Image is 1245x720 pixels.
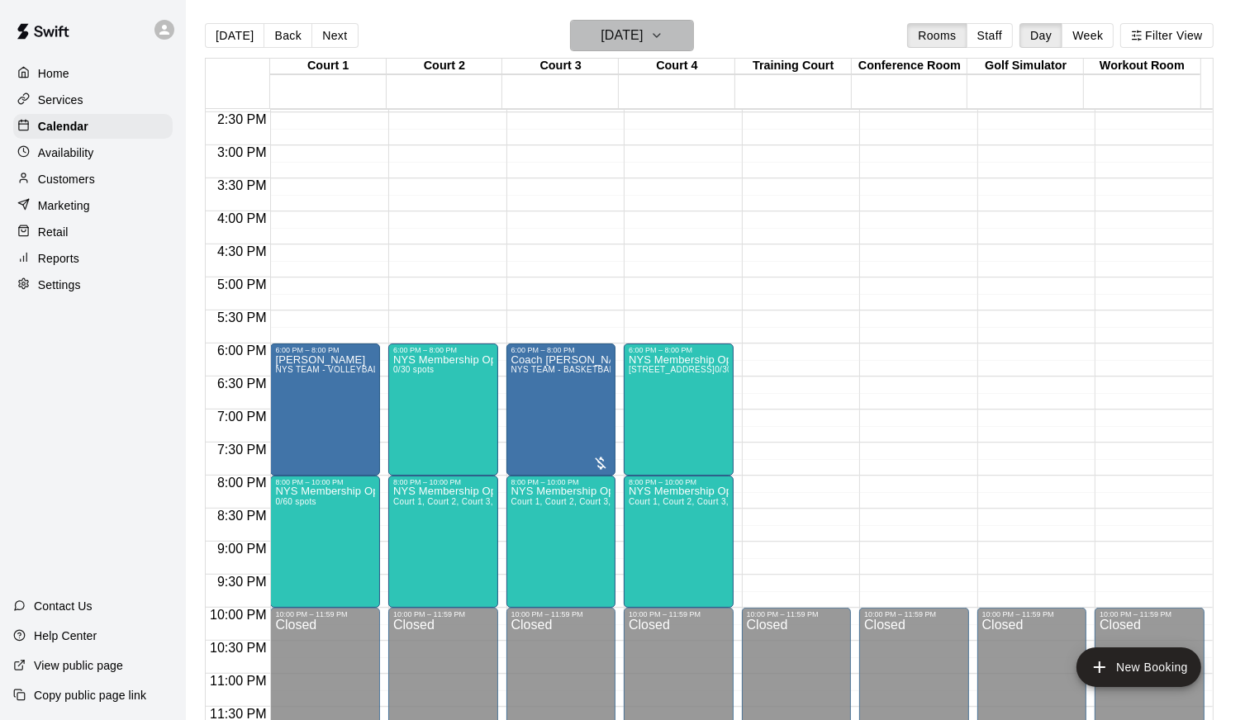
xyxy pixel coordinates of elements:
div: 8:00 PM – 10:00 PM: NYS Membership Open Gym / Drop-Ins [270,476,380,608]
span: NYS TEAM - VOLLEYBALL (After 3 pm) [275,365,432,374]
div: 6:00 PM – 8:00 PM: NYS Membership Open Gym / Drop-Ins [388,343,498,476]
div: 10:00 PM – 11:59 PM [864,610,964,618]
div: 8:00 PM – 10:00 PM: NYS Membership Open Gym / Drop-Ins [506,476,616,608]
p: Reports [38,250,79,267]
p: Customers [38,171,95,187]
span: 10:30 PM [206,641,270,655]
span: 4:30 PM [213,244,271,258]
div: 8:00 PM – 10:00 PM: NYS Membership Open Gym / Drop-Ins [388,476,498,608]
div: 8:00 PM – 10:00 PM [511,478,611,486]
div: 10:00 PM – 11:59 PM [629,610,729,618]
button: Week [1062,23,1114,48]
button: Staff [967,23,1014,48]
span: 3:30 PM [213,178,271,192]
span: 3:00 PM [213,145,271,159]
div: 10:00 PM – 11:59 PM [982,610,1082,618]
div: 6:00 PM – 8:00 PM: NYS Membership Open Gym / Drop-Ins [624,343,734,476]
p: Contact Us [34,598,93,614]
span: 0/30 spots filled [715,365,755,374]
span: 10:00 PM [206,608,270,622]
div: 10:00 PM – 11:59 PM [511,610,611,618]
span: NYS TEAM - BASKETBALL (After 3 pm) [511,365,668,374]
span: 8:00 PM [213,476,271,490]
div: Court 2 [387,59,503,74]
span: 2:30 PM [213,112,271,126]
span: 11:00 PM [206,674,270,688]
button: Next [311,23,358,48]
span: 6:00 PM [213,343,271,358]
span: 5:00 PM [213,277,271,291]
div: 6:00 PM – 8:00 PM [393,346,493,354]
h6: [DATE] [601,24,643,47]
span: Court 1, Court 2, Court 3, Court 4 [629,497,760,506]
div: 10:00 PM – 11:59 PM [747,610,847,618]
a: Availability [13,140,173,165]
button: [DATE] [205,23,264,48]
div: 6:00 PM – 8:00 PM: Osman [270,343,380,476]
span: 6:30 PM [213,377,271,391]
div: 8:00 PM – 10:00 PM [393,478,493,486]
div: Court 1 [270,59,387,74]
div: 8:00 PM – 10:00 PM [629,478,729,486]
span: 0/30 spots filled [393,365,434,374]
a: Services [13,88,173,112]
p: Retail [38,224,69,240]
button: Rooms [907,23,967,48]
a: Home [13,61,173,86]
div: 6:00 PM – 8:00 PM [629,346,729,354]
p: Home [38,65,69,82]
button: Back [264,23,312,48]
span: 4:00 PM [213,211,271,225]
div: 10:00 PM – 11:59 PM [393,610,493,618]
span: 5:30 PM [213,310,271,324]
div: 10:00 PM – 11:59 PM [275,610,375,618]
p: Settings [38,277,81,293]
div: 6:00 PM – 8:00 PM [511,346,611,354]
a: Reports [13,246,173,271]
p: View public page [34,657,123,674]
div: Conference Room [852,59,968,74]
div: Workout Room [1084,59,1200,74]
a: Marketing [13,193,173,218]
p: Availability [38,144,94,161]
div: Training Court [735,59,852,74]
a: Customers [13,167,173,192]
span: 9:00 PM [213,542,271,556]
span: Court 1, Court 2, Court 3, Court 4 [393,497,525,506]
p: Marketing [38,197,90,214]
button: add [1076,647,1201,687]
span: 7:00 PM [213,410,271,424]
p: Services [38,92,83,108]
span: [STREET_ADDRESS] [629,365,715,374]
div: Court 4 [619,59,735,74]
span: 0/60 spots filled [275,497,316,506]
div: 8:00 PM – 10:00 PM [275,478,375,486]
span: Court 1, Court 2, Court 3, Court 4 [511,497,643,506]
div: 10:00 PM – 11:59 PM [1100,610,1200,618]
span: 9:30 PM [213,575,271,589]
p: Calendar [38,118,88,135]
button: Day [1019,23,1062,48]
div: Golf Simulator [967,59,1084,74]
a: Retail [13,220,173,244]
a: Settings [13,272,173,297]
a: Calendar [13,114,173,139]
p: Copy public page link [34,687,146,703]
button: Filter View [1120,23,1213,48]
div: 8:00 PM – 10:00 PM: NYS Membership Open Gym / Drop-Ins [624,476,734,608]
div: 6:00 PM – 8:00 PM [275,346,375,354]
p: Help Center [34,628,97,644]
div: Court 3 [502,59,619,74]
div: 6:00 PM – 8:00 PM: Coach Jeremy - Lights Out [506,343,616,476]
button: [DATE] [570,20,694,51]
span: 7:30 PM [213,443,271,457]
